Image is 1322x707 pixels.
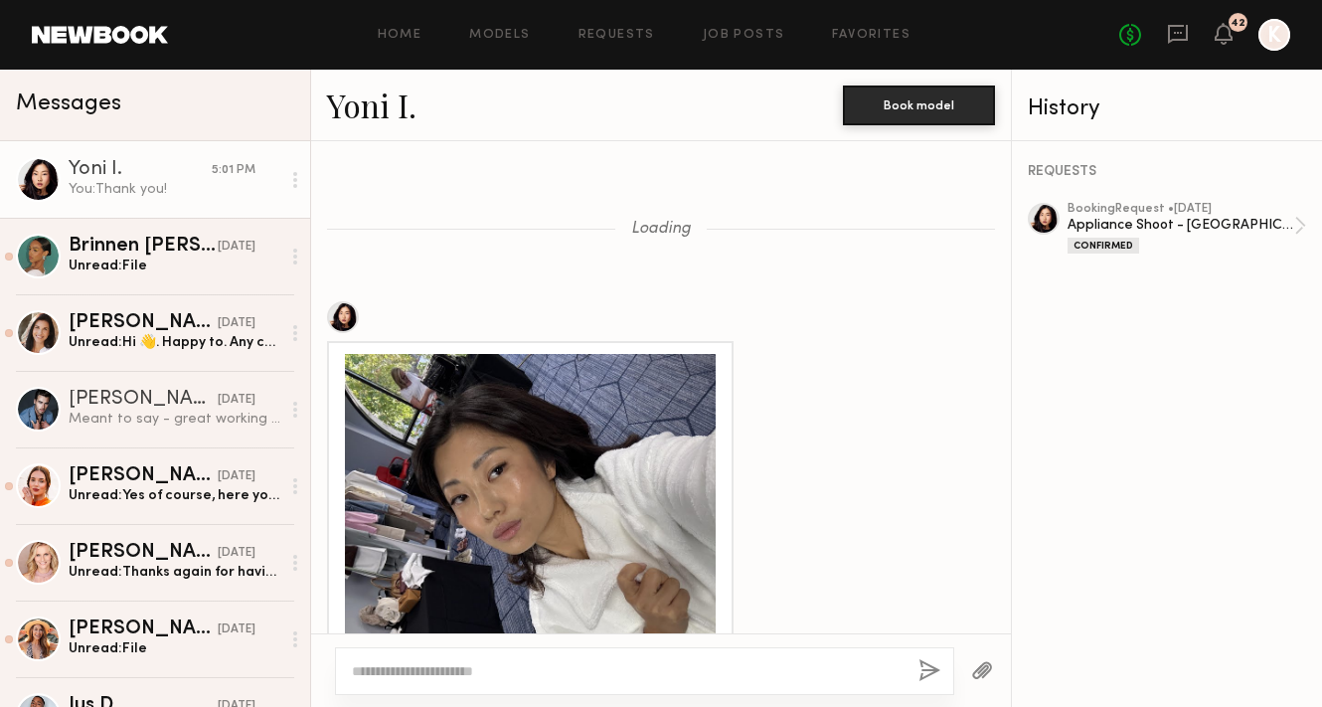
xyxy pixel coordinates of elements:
div: Unread: Yes of course, here you go [69,486,280,505]
div: [DATE] [218,467,255,486]
div: [DATE] [218,314,255,333]
div: Meant to say - great working with you all!! [69,410,280,429]
a: Requests [578,29,655,42]
div: [DATE] [218,391,255,410]
a: K [1258,19,1290,51]
div: [PERSON_NAME] [69,466,218,486]
div: REQUESTS [1028,165,1306,179]
div: History [1028,97,1306,120]
div: [PERSON_NAME] [69,619,218,639]
div: You: Thank you! [69,180,280,199]
div: [PERSON_NAME] [69,313,218,333]
div: 5:01 PM [212,161,255,180]
div: [DATE] [218,544,255,563]
a: bookingRequest •[DATE]Appliance Shoot - [GEOGRAPHIC_DATA]Confirmed [1068,203,1306,254]
div: Unread: Hi 👋. Happy to. Any chance you can email it to me? [EMAIL_ADDRESS][DOMAIN_NAME] ? It is d... [69,333,280,352]
div: [PERSON_NAME] [69,390,218,410]
a: Favorites [832,29,910,42]
a: Job Posts [703,29,785,42]
div: Unread: File [69,639,280,658]
span: Loading [631,221,691,238]
div: Confirmed [1068,238,1139,254]
div: 42 [1231,18,1245,29]
a: Home [378,29,422,42]
div: booking Request • [DATE] [1068,203,1294,216]
div: Unread: Thanks again for having me! It was a lot of fun and great working with you. [PERSON_NAME] [69,563,280,582]
div: [DATE] [218,238,255,257]
a: Models [469,29,530,42]
span: Messages [16,92,121,115]
a: Book model [843,95,995,112]
div: [PERSON_NAME] [69,543,218,563]
div: Yoni I. [69,160,212,180]
div: Unread: File [69,257,280,275]
div: Appliance Shoot - [GEOGRAPHIC_DATA] [1068,216,1294,235]
a: Yoni I. [327,84,416,126]
div: [DATE] [218,620,255,639]
button: Book model [843,86,995,125]
div: Brinnen [PERSON_NAME] [69,237,218,257]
